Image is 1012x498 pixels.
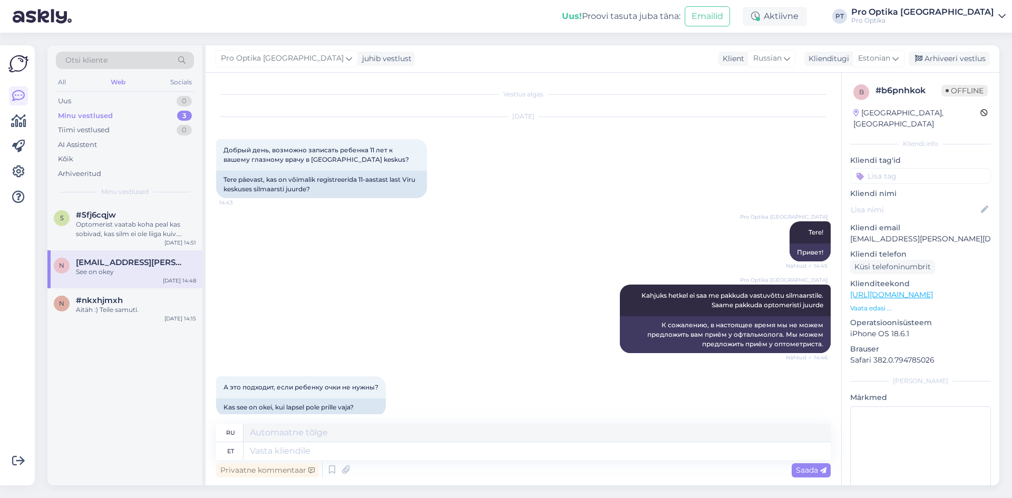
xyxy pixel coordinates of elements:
[850,290,933,299] a: [URL][DOMAIN_NAME]
[164,315,196,323] div: [DATE] 14:15
[58,96,71,106] div: Uus
[60,214,64,222] span: 5
[909,52,990,66] div: Arhiveeri vestlus
[8,54,28,74] img: Askly Logo
[858,53,890,64] span: Estonian
[740,213,828,221] span: Pro Optika [GEOGRAPHIC_DATA]
[859,88,864,96] span: b
[223,146,409,163] span: Добрый день, возможно записать ребенка 11 лет к вашему глазному врачу в [GEOGRAPHIC_DATA] keskus?
[850,344,991,355] p: Brauser
[227,442,234,460] div: et
[101,187,149,197] span: Minu vestlused
[850,328,991,339] p: iPhone OS 18.6.1
[59,261,64,269] span: n
[796,465,826,475] span: Saada
[753,53,782,64] span: Russian
[562,10,680,23] div: Proovi tasuta juba täna:
[850,304,991,313] p: Vaata edasi ...
[850,155,991,166] p: Kliendi tag'id
[850,233,991,245] p: [EMAIL_ADDRESS][PERSON_NAME][DOMAIN_NAME]
[216,463,319,477] div: Privaatne kommentaar
[219,199,259,207] span: 14:43
[941,85,988,96] span: Offline
[786,354,828,362] span: Nähtud ✓ 14:46
[76,267,196,277] div: See on okey
[223,383,378,391] span: А это подходит, если ребенку очки не нужны?
[76,258,186,267] span: natti.moroz@gmail.com
[177,96,192,106] div: 0
[850,139,991,149] div: Kliendi info
[58,169,101,179] div: Arhiveeritud
[850,188,991,199] p: Kliendi nimi
[850,392,991,403] p: Märkmed
[216,171,427,198] div: Tere päevast, kas on võimalik registreerida 11-aastast last Viru keskuses silmaarsti juurde?
[641,291,825,309] span: Kahjuks hetkel ei saa me pakkuda vastuvõttu silmaarstile. Saame pakkuda optomeristi juurde
[850,376,991,386] div: [PERSON_NAME]
[76,210,116,220] span: #5fj6cqjw
[850,278,991,289] p: Klienditeekond
[851,16,994,25] div: Pro Optika
[562,11,582,21] b: Uus!
[177,125,192,135] div: 0
[109,75,128,89] div: Web
[850,355,991,366] p: Safari 382.0.794785026
[58,140,97,150] div: AI Assistent
[851,8,1006,25] a: Pro Optika [GEOGRAPHIC_DATA]Pro Optika
[851,8,994,16] div: Pro Optika [GEOGRAPHIC_DATA]
[58,111,113,121] div: Minu vestlused
[58,154,73,164] div: Kõik
[850,260,935,274] div: Küsi telefoninumbrit
[850,222,991,233] p: Kliendi email
[59,299,64,307] span: n
[718,53,744,64] div: Klient
[76,305,196,315] div: Aitäh :) Teile samuti.
[790,243,831,261] div: Привет!
[685,6,730,26] button: Emailid
[216,90,831,99] div: Vestlus algas
[221,53,344,64] span: Pro Optika [GEOGRAPHIC_DATA]
[850,249,991,260] p: Kliendi telefon
[853,108,980,130] div: [GEOGRAPHIC_DATA], [GEOGRAPHIC_DATA]
[743,7,807,26] div: Aktiivne
[216,112,831,121] div: [DATE]
[786,262,828,270] span: Nähtud ✓ 14:45
[740,276,828,284] span: Pro Optika [GEOGRAPHIC_DATA]
[163,277,196,285] div: [DATE] 14:48
[809,228,823,236] span: Tere!
[850,317,991,328] p: Operatsioonisüsteem
[804,53,849,64] div: Klienditugi
[76,220,196,239] div: Optomerist vaatab koha peal kas sobivad, kas silm ei ole liiga kuiv. Samuti õpetab läätse silma p...
[177,111,192,121] div: 3
[620,316,831,353] div: К сожалению, в настоящее время мы не можем предложить вам приём у офтальмолога. Мы можем предложи...
[58,125,110,135] div: Tiimi vestlused
[850,168,991,184] input: Lisa tag
[875,84,941,97] div: # b6pnhkok
[226,424,235,442] div: ru
[164,239,196,247] div: [DATE] 14:51
[168,75,194,89] div: Socials
[851,204,979,216] input: Lisa nimi
[65,55,108,66] span: Otsi kliente
[832,9,847,24] div: PT
[76,296,123,305] span: #nkxhjmxh
[358,53,412,64] div: juhib vestlust
[216,398,386,416] div: Kas see on okei, kui lapsel pole prille vaja?
[56,75,68,89] div: All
